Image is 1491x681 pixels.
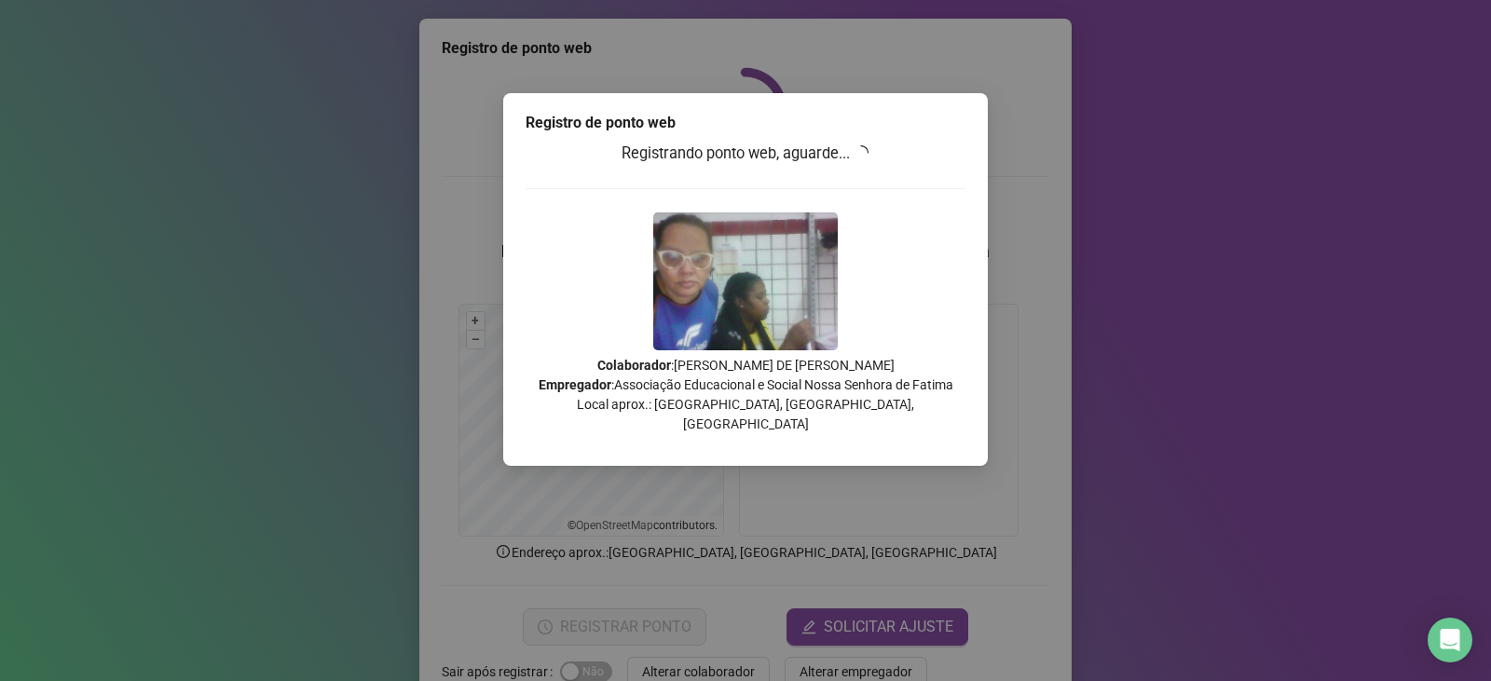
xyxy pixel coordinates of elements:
[653,212,838,350] img: 2Q==
[1428,618,1472,662] div: Open Intercom Messenger
[854,144,870,161] span: loading
[526,142,965,166] h3: Registrando ponto web, aguarde...
[539,377,611,392] strong: Empregador
[526,112,965,134] div: Registro de ponto web
[526,356,965,434] p: : [PERSON_NAME] DE [PERSON_NAME] : Associação Educacional e Social Nossa Senhora de Fatima Local ...
[597,358,671,373] strong: Colaborador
